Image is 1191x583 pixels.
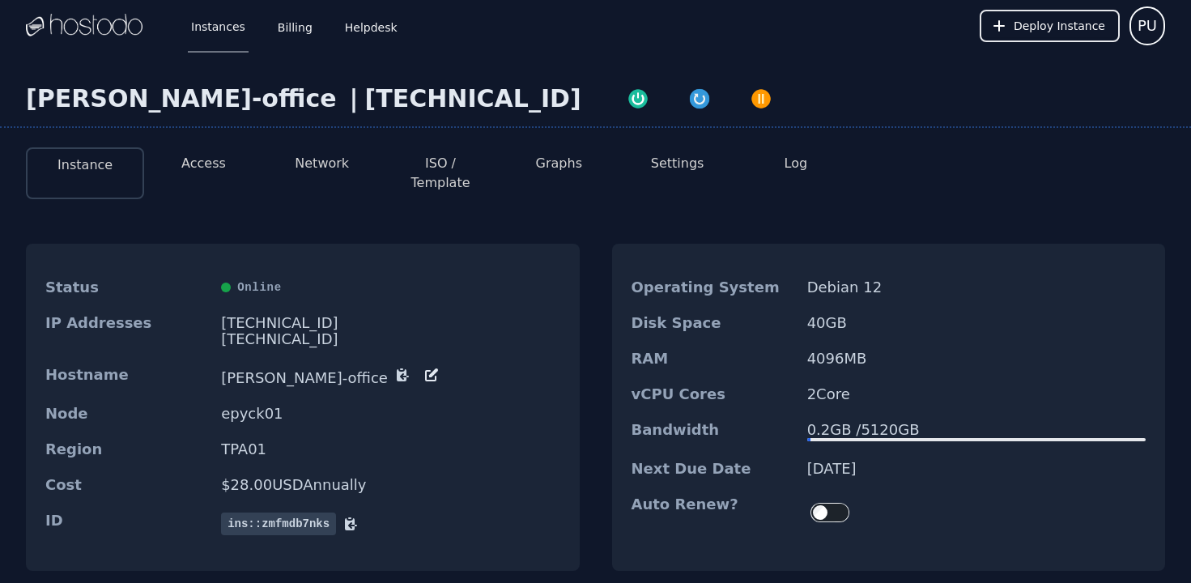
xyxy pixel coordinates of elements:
dt: Disk Space [632,315,794,331]
dt: Region [45,441,208,457]
div: 0.2 GB / 5120 GB [807,422,1146,438]
dt: RAM [632,351,794,367]
button: User menu [1129,6,1165,45]
button: ISO / Template [394,154,487,193]
dd: [DATE] [807,461,1146,477]
dd: 2 Core [807,386,1146,402]
button: Settings [651,154,704,173]
dd: epyck01 [221,406,559,422]
dt: vCPU Cores [632,386,794,402]
div: [TECHNICAL_ID] [365,84,581,113]
button: Power On [607,84,669,110]
div: | [343,84,365,113]
div: [PERSON_NAME]-office [26,84,343,113]
dd: $ 28.00 USD Annually [221,477,559,493]
button: Deploy Instance [980,10,1120,42]
dt: Operating System [632,279,794,296]
div: [TECHNICAL_ID] [221,331,559,347]
span: Deploy Instance [1014,18,1105,34]
button: Network [295,154,349,173]
dd: Debian 12 [807,279,1146,296]
button: Access [181,154,226,173]
img: Power On [627,87,649,110]
dd: TPA01 [221,441,559,457]
dt: Next Due Date [632,461,794,477]
img: Logo [26,14,142,38]
span: PU [1138,15,1157,37]
button: Instance [57,155,113,175]
dt: Status [45,279,208,296]
dt: Bandwidth [632,422,794,441]
dt: Cost [45,477,208,493]
dt: Node [45,406,208,422]
dt: IP Addresses [45,315,208,347]
button: Restart [669,84,730,110]
dd: 4096 MB [807,351,1146,367]
button: Graphs [536,154,582,173]
dt: Hostname [45,367,208,386]
img: Restart [688,87,711,110]
div: Online [221,279,559,296]
dt: Auto Renew? [632,496,794,529]
button: Log [785,154,808,173]
dt: ID [45,513,208,535]
span: ins::zmfmdb7nks [221,513,336,535]
dd: 40 GB [807,315,1146,331]
dd: [PERSON_NAME]-office [221,367,559,386]
button: Power Off [730,84,792,110]
img: Power Off [750,87,772,110]
div: [TECHNICAL_ID] [221,315,559,331]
